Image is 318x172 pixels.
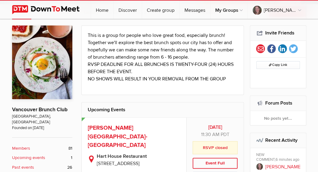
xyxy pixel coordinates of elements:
[275,157,299,162] span: 6 minutes ago
[180,1,210,19] a: Messages
[88,102,238,117] h2: Upcoming Events
[12,154,72,161] a: Upcoming events 1
[67,164,72,171] span: 26
[210,1,247,19] a: My Groups
[12,25,72,99] img: Vancouver Brunch Club
[88,124,147,149] a: [PERSON_NAME][GEOGRAPHIC_DATA]-[GEOGRAPHIC_DATA]
[269,63,287,67] span: Copy Link
[12,145,72,152] a: Members 81
[68,145,72,152] span: 81
[250,111,306,125] div: No posts yet...
[12,154,45,161] b: Upcoming events
[12,164,72,171] a: Past events 26
[193,124,238,131] b: [DATE]
[12,5,89,14] img: DownToMeet
[12,125,72,131] span: Founded on [DATE]
[12,164,34,171] b: Past events
[203,145,228,150] b: RSVP closed
[12,114,72,125] span: [GEOGRAPHIC_DATA], [GEOGRAPHIC_DATA]
[114,1,142,19] a: Discover
[142,1,179,19] a: Create group
[88,32,238,83] p: This is a group for people who love great food, especially brunch! Together we'll explore the bes...
[91,1,113,19] a: Home
[97,153,181,160] b: Hart House Restaurant
[256,61,300,69] button: Copy Link
[12,145,30,152] b: Members
[221,131,229,138] span: America/Vancouver
[201,131,219,138] span: 11:30 AM
[248,1,306,19] a: [PERSON_NAME]
[71,154,72,161] span: 1
[265,100,292,106] a: Forum Posts
[256,133,300,148] h2: Recent Activity
[256,152,302,163] div: NEW COMMENT,
[97,161,140,167] span: [STREET_ADDRESS]
[193,158,238,169] div: Event Full
[256,26,300,40] h2: Invite Friends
